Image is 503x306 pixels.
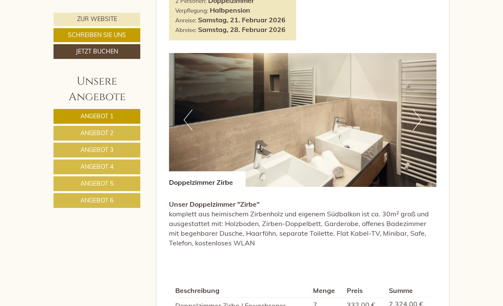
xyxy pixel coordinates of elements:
b: Halbpension [210,6,250,14]
p: komplett aus heimischem Zirbenholz und eigenem Südbalkon ist ca. 30m² groß und ausgestattet mit: ... [169,200,437,247]
small: Abreise: [175,26,196,33]
span: Angebot 3 [80,146,113,154]
small: Anreise: [175,16,196,24]
th: Summe [385,284,430,297]
button: Previous [184,109,193,130]
button: Next [413,109,422,130]
th: Menge [310,284,343,297]
a: Zur Website [54,13,140,26]
div: Unsere Angebote [54,74,140,105]
a: Schreiben Sie uns [54,28,140,42]
span: Angebot 4 [80,163,113,170]
strong: Unser Doppelzimmer "Zirbe" [169,200,260,208]
span: Angebot 2 [80,129,113,137]
span: Angebot 5 [80,180,113,187]
b: Samstag, 28. Februar 2026 [198,25,286,34]
th: Beschreibung [175,284,310,297]
b: Samstag, 21. Februar 2026 [198,16,286,24]
img: image [169,53,437,187]
div: Doppelzimmer Zirbe [169,171,246,187]
span: Angebot 1 [80,112,113,120]
a: Jetzt buchen [54,44,140,59]
th: Preis [343,284,385,297]
small: Verpflegung: [175,7,208,14]
span: Angebot 6 [80,197,113,204]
